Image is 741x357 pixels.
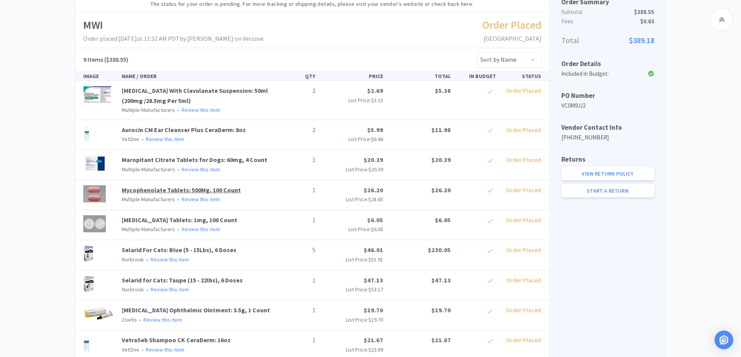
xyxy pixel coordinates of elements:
span: • [176,166,180,173]
div: TOTAL [386,72,454,80]
span: $47.13 [431,276,451,284]
a: Selarid for Cats: Taupe (15 - 22lbs), 6 Doses [122,276,243,284]
span: $51.91 [368,256,383,263]
a: Review this item [182,106,220,113]
p: List Price: [322,345,383,354]
span: Multiple Manufacturers [122,196,175,203]
h5: Returns [561,154,654,165]
p: 2 [277,125,315,135]
span: Norbrook [122,256,144,263]
span: $2.69 [367,87,383,94]
p: 1 [277,155,315,165]
span: Order Placed [506,276,541,284]
a: Review this item [182,166,220,173]
span: $19.70 [431,306,451,314]
span: Multiple Manufacturers [122,226,175,233]
p: 1 [277,215,315,225]
a: [MEDICAL_DATA] Tablets: 1mg, 100 Count [122,216,237,224]
span: Multiple Manufacturers [122,106,175,113]
span: Order Placed [506,246,541,254]
p: List Price: [322,96,383,104]
div: QTY [273,72,319,80]
img: b94751c7e7294e359b0feed932c7cc7e_319227.png [83,245,94,262]
span: $23.69 [368,346,383,353]
a: Mycophenolate Tablets: 500Mg, 100 Count [122,186,241,194]
p: 1 [277,305,315,315]
span: • [176,196,180,203]
p: Total [561,34,654,47]
span: $389.18 [629,34,654,47]
span: $46.01 [364,246,383,254]
h1: MWI [83,16,264,34]
img: d6608be4f3c4417b928179f934eec219_410511.png [83,335,90,352]
a: Review this item [144,316,182,323]
span: $28.65 [368,196,383,203]
a: Review this item [182,196,220,203]
p: Subtotal [561,7,654,17]
span: $6.05 [371,226,383,233]
span: Order Placed [506,156,541,164]
span: $6.46 [371,136,383,143]
span: VetOne [122,346,139,353]
h5: ($388.55) [83,55,128,65]
a: Review this item [151,256,189,263]
span: $19.70 [368,316,383,323]
img: 892671672b2c4ac1b18b3d1763ef5e58_319277.png [83,275,94,293]
p: 1 [277,185,315,195]
p: [GEOGRAPHIC_DATA] [482,34,541,44]
a: Review this item [151,286,189,293]
img: cf41800747604506b9a41acab923bcf6_260835.png [83,86,112,103]
span: • [140,136,145,143]
img: ba525fd7e6284912b4d4a84551caa753_360.png [83,305,114,322]
span: $6.05 [435,216,451,224]
img: e2fe65988a2d4a07be7ed1c4b652ffeb_286793.png [83,185,106,202]
div: PRICE [319,72,386,80]
a: Review this item [146,346,184,353]
div: IMAGE [80,72,119,80]
a: View Return Policy [561,167,654,180]
div: STATUS [499,72,544,80]
p: List Price: [322,195,383,204]
p: List Price: [322,255,383,264]
span: Multiple Manufacturers [122,166,175,173]
a: Review this item [182,226,220,233]
p: 2 [277,86,315,96]
p: 1 [277,275,315,286]
a: Start a Return [561,184,654,197]
span: Order Placed [506,87,541,94]
a: Aurocin CM Ear Cleanser Plus CeraDerm: 8oz [122,126,246,134]
span: Order Placed [506,126,541,134]
span: Order Placed [506,306,541,314]
p: VC0M9JJ2 [561,101,654,110]
span: $19.70 [364,306,383,314]
div: IN BUDGET [454,72,499,80]
a: Maropitant Citrate Tablets for Dogs: 60mg, 4 Count [122,156,267,164]
span: Order Placed [482,18,541,32]
img: 002e6fa5bf324fd38a4195e1205d9355_209429.png [83,155,107,172]
p: List Price: [322,315,383,324]
span: • [138,316,142,323]
p: [PHONE_NUMBER] [561,133,654,142]
span: Order Placed [506,336,541,344]
p: List Price: [322,135,383,143]
a: Selarid For Cats: Blue (5 - 15Lbs), 6 Doses [122,246,236,254]
span: $388.55 [634,7,654,17]
img: 8f336bb6a27643a78c6cc38b86c95b8a_692676.png [83,215,106,232]
p: 5 [277,245,315,255]
span: $47.13 [364,276,383,284]
span: • [176,106,180,113]
p: List Price: [322,285,383,294]
span: Norbrook [122,286,144,293]
div: Open Intercom Messenger [715,331,733,349]
span: $21.67 [431,336,451,344]
span: Order Placed [506,216,541,224]
span: • [145,286,149,293]
img: 69f8c41ae072442b91532d97cc2a6780_411344.png [83,125,90,142]
span: $20.39 [431,156,451,164]
span: $5.99 [367,126,383,134]
span: $11.98 [431,126,451,134]
h5: PO Number [561,91,654,101]
a: VetraSeb Shampoo CK CeraDerm: 16oz [122,336,231,344]
span: • [140,346,145,353]
span: $20.39 [364,156,383,164]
